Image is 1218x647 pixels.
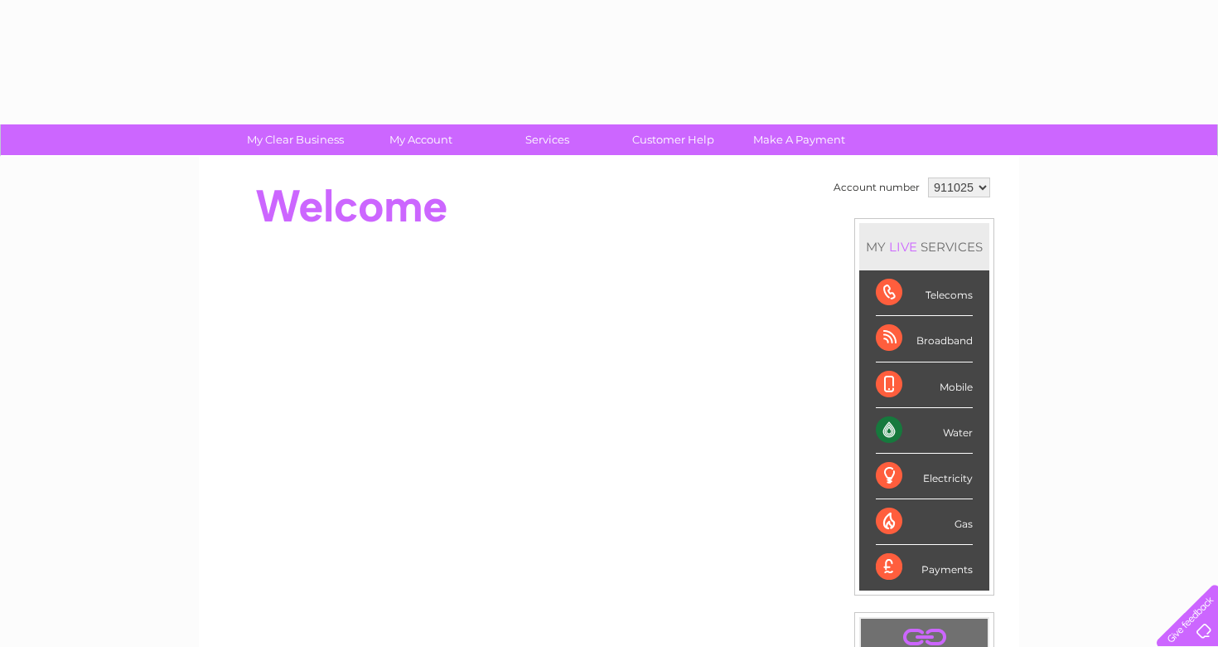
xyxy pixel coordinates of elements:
[876,362,973,408] div: Mobile
[876,270,973,316] div: Telecoms
[605,124,742,155] a: Customer Help
[859,223,989,270] div: MY SERVICES
[876,316,973,362] div: Broadband
[829,173,924,202] td: Account number
[886,239,921,255] div: LIVE
[353,124,490,155] a: My Account
[876,408,973,454] div: Water
[876,499,973,545] div: Gas
[479,124,616,155] a: Services
[876,454,973,499] div: Electricity
[731,124,868,155] a: Make A Payment
[227,124,364,155] a: My Clear Business
[876,545,973,590] div: Payments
